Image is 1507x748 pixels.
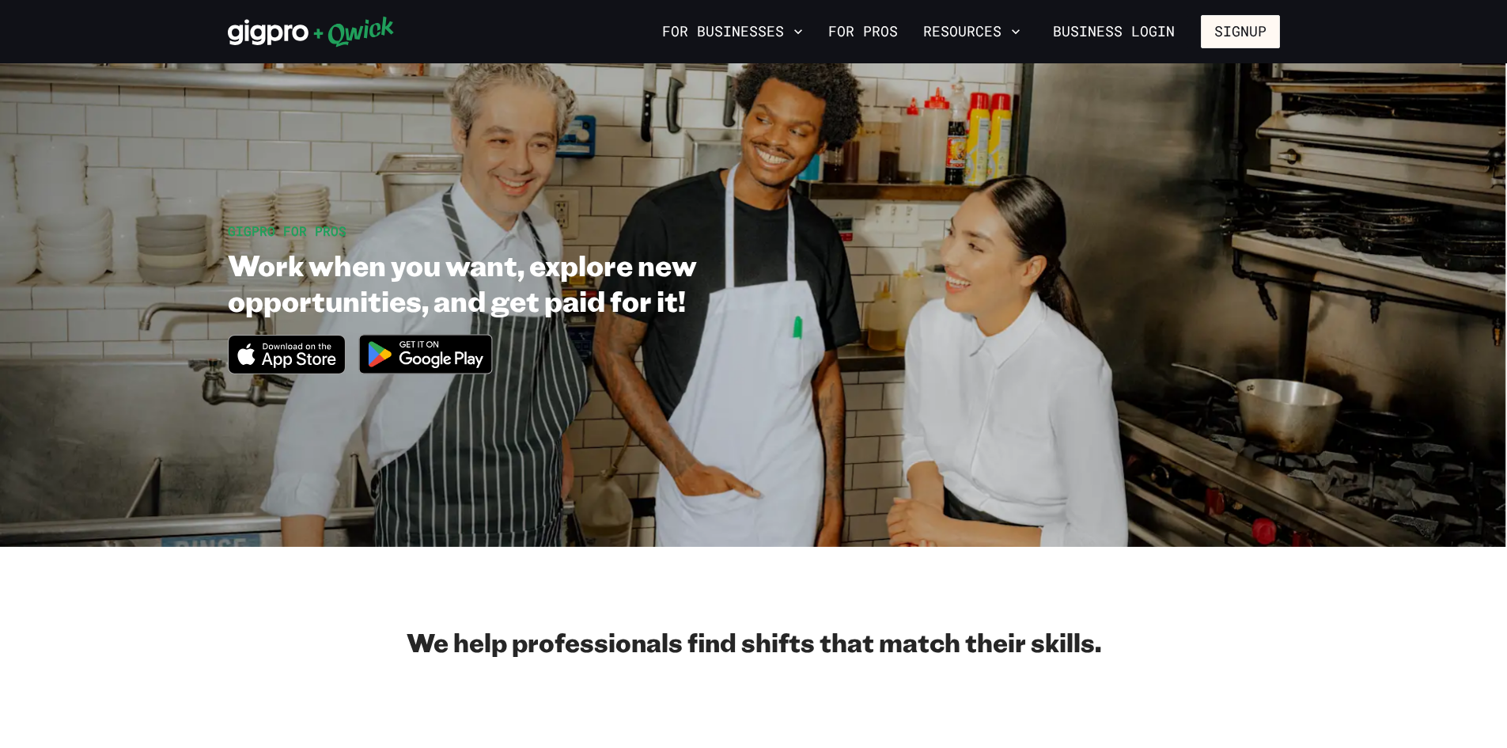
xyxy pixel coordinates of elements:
[228,247,859,318] h1: Work when you want, explore new opportunities, and get paid for it!
[228,626,1280,658] h2: We help professionals find shifts that match their skills.
[228,361,346,378] a: Download on the App Store
[917,18,1027,45] button: Resources
[228,222,346,239] span: GIGPRO FOR PROS
[822,18,904,45] a: For Pros
[1201,15,1280,48] button: Signup
[1039,15,1188,48] a: Business Login
[656,18,809,45] button: For Businesses
[349,325,502,384] img: Get it on Google Play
